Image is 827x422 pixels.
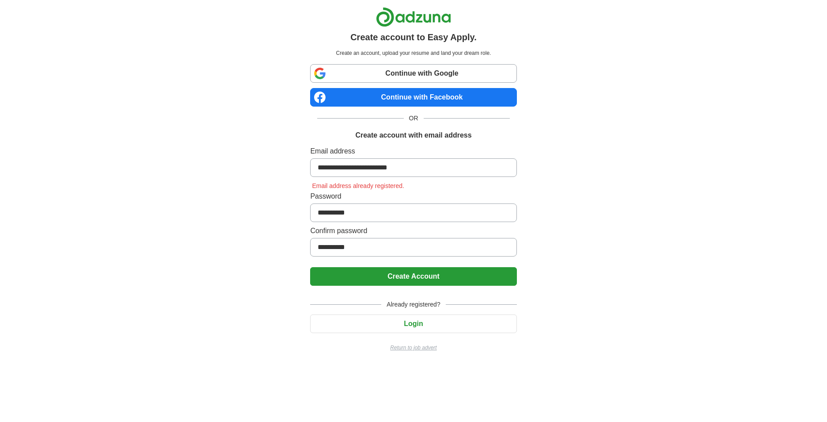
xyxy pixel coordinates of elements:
[312,49,515,57] p: Create an account, upload your resume and land your dream role.
[310,320,516,327] a: Login
[310,88,516,107] a: Continue with Facebook
[404,114,424,123] span: OR
[310,64,516,83] a: Continue with Google
[355,130,471,141] h1: Create account with email address
[350,31,477,44] h1: Create account to Easy Apply.
[376,7,451,27] img: Adzuna logo
[310,315,516,333] button: Login
[310,182,406,189] span: Email address already registered.
[310,344,516,352] a: Return to job advert
[310,226,516,236] label: Confirm password
[310,146,516,157] label: Email address
[381,300,445,309] span: Already registered?
[310,267,516,286] button: Create Account
[310,191,516,202] label: Password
